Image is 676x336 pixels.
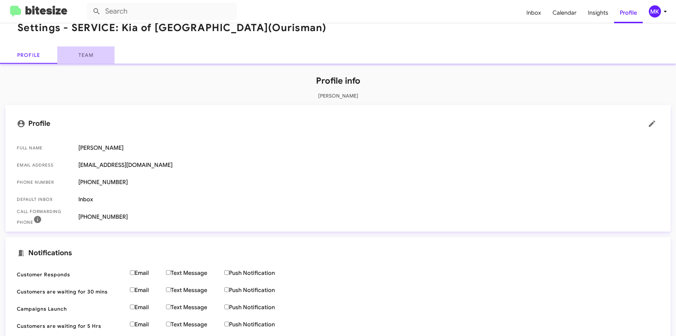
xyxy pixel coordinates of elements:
span: Customers are waiting for 30 mins [17,288,124,295]
span: Full Name [17,144,73,152]
input: Text Message [166,305,171,309]
p: [PERSON_NAME] [5,92,671,99]
label: Text Message [166,287,224,294]
label: Push Notification [224,321,292,328]
label: Push Notification [224,287,292,294]
input: Push Notification [224,322,229,326]
span: Inbox [78,196,659,203]
a: Insights [582,3,614,23]
label: Push Notification [224,270,292,277]
span: Phone number [17,179,73,186]
span: Campaigns Launch [17,305,124,312]
h1: Settings - SERVICE: Kia of [GEOGRAPHIC_DATA] [18,22,327,34]
input: Search [87,3,237,20]
a: Team [57,46,115,64]
input: Email [130,287,135,292]
label: Text Message [166,321,224,328]
a: Profile [614,3,643,23]
input: Email [130,305,135,309]
label: Text Message [166,304,224,311]
span: Default Inbox [17,196,73,203]
input: Push Notification [224,287,229,292]
span: [PHONE_NUMBER] [78,179,659,186]
a: Inbox [521,3,547,23]
span: Customer Responds [17,271,124,278]
h1: Profile info [5,75,671,87]
input: Email [130,270,135,275]
label: Email [130,304,166,311]
input: Push Notification [224,270,229,275]
span: [PHONE_NUMBER] [78,213,659,221]
label: Email [130,270,166,277]
mat-card-title: Notifications [17,249,659,257]
span: Call Forwarding Phone [17,208,73,226]
div: MK [649,5,661,18]
span: Customers are waiting for 5 Hrs [17,322,124,330]
input: Push Notification [224,305,229,309]
input: Text Message [166,270,171,275]
label: Email [130,321,166,328]
label: Text Message [166,270,224,277]
label: Email [130,287,166,294]
input: Text Message [166,322,171,326]
span: Email Address [17,162,73,169]
input: Email [130,322,135,326]
span: [PERSON_NAME] [78,144,659,152]
mat-card-title: Profile [17,117,659,131]
span: [EMAIL_ADDRESS][DOMAIN_NAME] [78,162,659,169]
button: MK [643,5,668,18]
span: (Ourisman) [268,21,327,34]
label: Push Notification [224,304,292,311]
a: Calendar [547,3,582,23]
input: Text Message [166,287,171,292]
